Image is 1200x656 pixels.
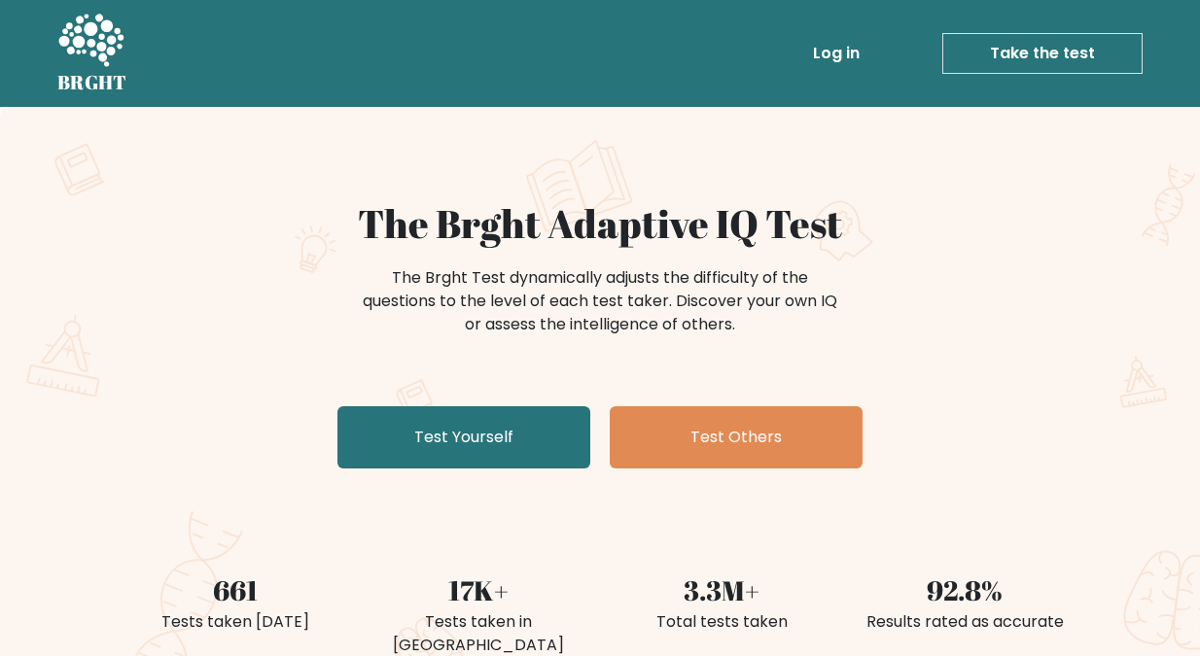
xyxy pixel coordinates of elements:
[942,33,1143,74] a: Take the test
[357,266,843,336] div: The Brght Test dynamically adjusts the difficulty of the questions to the level of each test take...
[805,34,867,73] a: Log in
[125,570,345,610] div: 661
[855,570,1075,610] div: 92.8%
[612,610,831,634] div: Total tests taken
[125,610,345,634] div: Tests taken [DATE]
[57,8,127,99] a: BRGHT
[337,406,590,468] a: Test Yourself
[855,610,1075,634] div: Results rated as accurate
[125,200,1075,247] h1: The Brght Adaptive IQ Test
[369,570,588,610] div: 17K+
[610,406,863,468] a: Test Others
[612,570,831,610] div: 3.3M+
[57,71,127,94] h5: BRGHT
